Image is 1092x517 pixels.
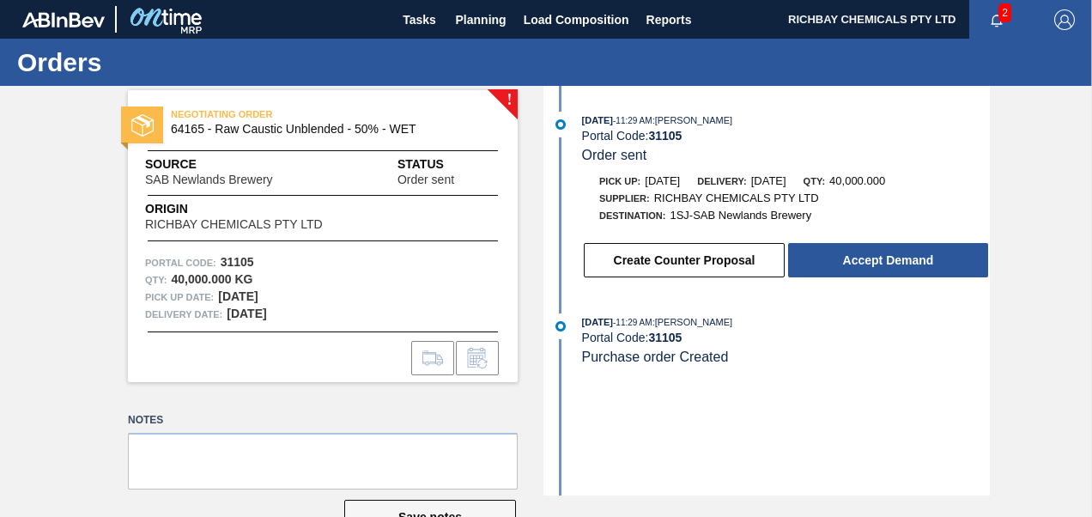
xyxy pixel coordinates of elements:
[788,243,988,277] button: Accept Demand
[613,116,652,125] span: - 11:29 AM
[17,52,322,72] h1: Orders
[584,243,785,277] button: Create Counter Proposal
[652,317,733,327] span: : [PERSON_NAME]
[171,272,252,286] strong: 40,000.000 KG
[145,289,214,306] span: Pick up Date:
[582,350,729,364] span: Purchase order Created
[218,289,258,303] strong: [DATE]
[998,3,1011,22] span: 2
[648,331,682,344] strong: 31105
[654,192,819,204] span: RICHBAY CHEMICALS PTY LTD
[227,307,266,320] strong: [DATE]
[582,148,647,162] span: Order sent
[582,115,613,125] span: [DATE]
[22,12,105,27] img: TNhmsLtSVTkK8tSr43FrP2fwEKptu5GPRR3wAAAABJRU5ErkJggg==
[582,317,613,327] span: [DATE]
[555,321,566,331] img: atual
[599,210,665,221] span: Destination:
[131,114,154,137] img: status
[411,341,454,375] div: Go to Load Composition
[397,155,500,173] span: Status
[599,193,650,204] span: Supplier:
[555,119,566,130] img: atual
[648,129,682,143] strong: 31105
[599,176,640,186] span: Pick up:
[145,200,365,218] span: Origin
[456,9,507,30] span: Planning
[697,176,746,186] span: Delivery:
[582,129,990,143] div: Portal Code:
[145,218,323,231] span: RICHBAY CHEMICALS PTY LTD
[969,8,1024,32] button: Notifications
[397,173,454,186] span: Order sent
[751,174,786,187] span: [DATE]
[145,254,216,271] span: Portal Code:
[524,9,629,30] span: Load Composition
[670,209,811,222] span: 1SJ-SAB Newlands Brewery
[646,9,692,30] span: Reports
[221,255,254,269] strong: 31105
[145,306,222,323] span: Delivery Date:
[171,123,482,136] span: 64165 - Raw Caustic Unblended - 50% - WET
[1054,9,1075,30] img: Logout
[145,173,273,186] span: SAB Newlands Brewery
[128,408,518,433] label: Notes
[401,9,439,30] span: Tasks
[613,318,652,327] span: - 11:29 AM
[804,176,825,186] span: Qty:
[829,174,885,187] span: 40,000.000
[456,341,499,375] div: Inform order change
[171,106,411,123] span: NEGOTIATING ORDER
[645,174,680,187] span: [DATE]
[582,331,990,344] div: Portal Code:
[145,271,167,289] span: Qty :
[652,115,733,125] span: : [PERSON_NAME]
[145,155,325,173] span: Source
